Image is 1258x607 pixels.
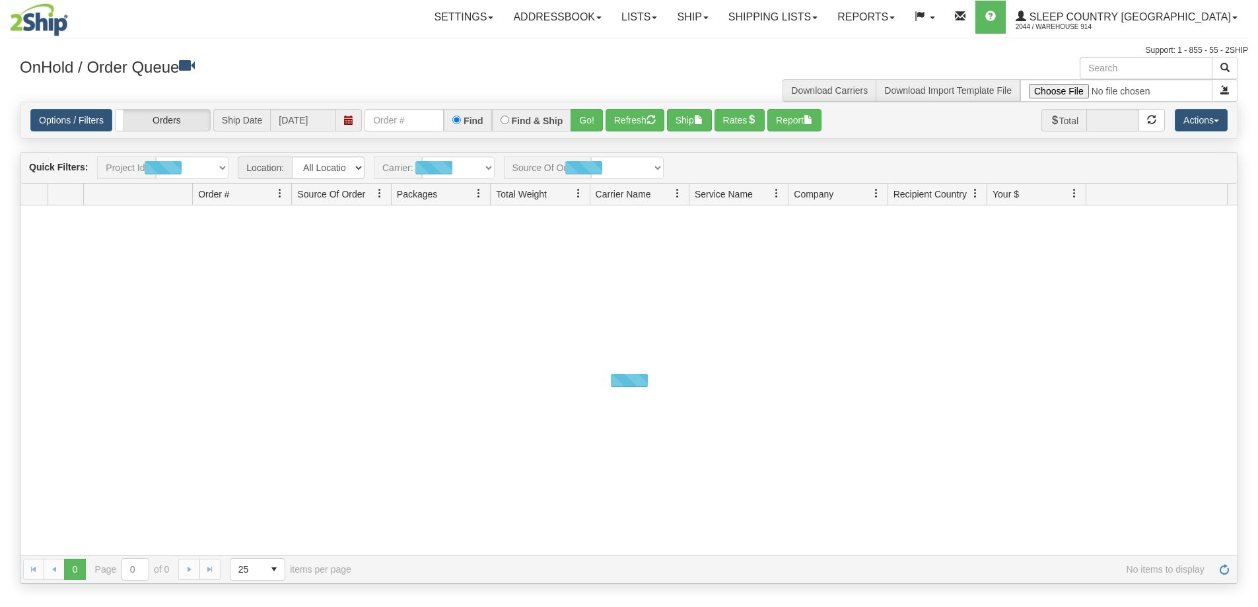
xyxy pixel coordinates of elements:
span: 25 [238,563,256,576]
span: Packages [397,188,437,201]
button: Rates [715,109,765,131]
iframe: chat widget [1228,236,1257,371]
input: Order # [365,109,444,131]
a: Reports [827,1,905,34]
a: Sleep Country [GEOGRAPHIC_DATA] 2044 / Warehouse 914 [1006,1,1247,34]
a: Your $ filter column settings [1063,182,1086,205]
span: Ship Date [213,109,270,131]
img: logo2044.jpg [10,3,68,36]
a: Options / Filters [30,109,112,131]
span: Recipient Country [893,188,967,201]
span: Page of 0 [95,558,170,581]
span: 2044 / Warehouse 914 [1016,20,1115,34]
span: items per page [230,558,351,581]
a: Total Weight filter column settings [567,182,590,205]
span: Sleep Country [GEOGRAPHIC_DATA] [1026,11,1231,22]
input: Import [1020,79,1212,102]
a: Lists [612,1,667,34]
label: Quick Filters: [29,161,88,174]
label: Find [464,116,483,125]
a: Addressbook [503,1,612,34]
span: Service Name [695,188,753,201]
button: Go! [571,109,603,131]
h3: OnHold / Order Queue [20,57,619,76]
span: Source Of Order [297,188,365,201]
span: Company [794,188,833,201]
a: Download Carriers [791,85,868,96]
button: Actions [1175,109,1228,131]
div: Support: 1 - 855 - 55 - 2SHIP [10,45,1248,56]
span: Total Weight [496,188,547,201]
a: Source Of Order filter column settings [368,182,391,205]
span: Your $ [993,188,1019,201]
a: Shipping lists [718,1,827,34]
button: Report [767,109,821,131]
input: Search [1080,57,1212,79]
a: Carrier Name filter column settings [666,182,689,205]
span: Page sizes drop down [230,558,285,581]
button: Refresh [606,109,664,131]
a: Settings [424,1,503,34]
a: Packages filter column settings [468,182,490,205]
a: Refresh [1214,559,1235,580]
span: No items to display [370,564,1205,575]
span: Carrier Name [596,188,651,201]
a: Recipient Country filter column settings [964,182,987,205]
button: Search [1212,57,1238,79]
span: Location: [238,157,292,179]
a: Ship [667,1,718,34]
a: Company filter column settings [865,182,888,205]
a: Download Import Template File [884,85,1012,96]
span: select [263,559,285,580]
a: Order # filter column settings [269,182,291,205]
a: Service Name filter column settings [765,182,788,205]
span: Total [1041,109,1087,131]
span: Order # [198,188,229,201]
button: Ship [667,109,712,131]
label: Orders [116,110,210,131]
label: Find & Ship [512,116,563,125]
div: grid toolbar [20,153,1238,184]
span: Page 0 [64,559,85,580]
